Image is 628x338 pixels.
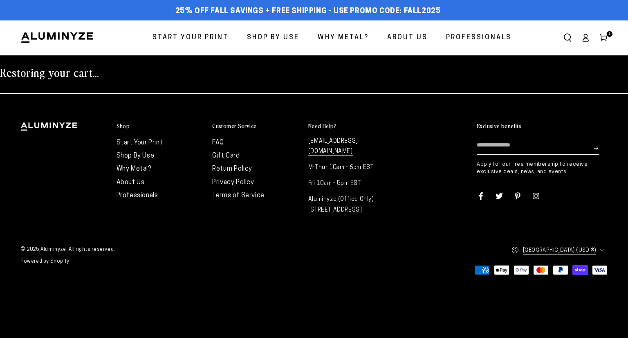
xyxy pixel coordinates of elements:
[381,27,434,49] a: About Us
[117,179,145,186] a: About Us
[387,32,428,44] span: About Us
[241,27,305,49] a: Shop By Use
[20,259,70,264] a: Powered by Shopify
[175,7,441,16] span: 25% off FALL Savings + Free Shipping - Use Promo Code: FALL2025
[312,27,375,49] a: Why Metal?
[212,122,256,130] h2: Customer Service
[308,194,396,215] p: Aluminyze (Office Only) [STREET_ADDRESS]
[318,32,369,44] span: Why Metal?
[308,122,336,130] h2: Need Help?
[212,166,252,172] a: Return Policy
[117,192,158,199] a: Professionals
[477,122,521,130] h2: Exclusive benefits
[247,32,299,44] span: Shop By Use
[117,153,155,159] a: Shop By Use
[477,122,608,130] summary: Exclusive benefits
[511,241,608,259] button: [GEOGRAPHIC_DATA] (USD $)
[308,178,396,189] p: Fri 10am - 5pm EST
[446,32,511,44] span: Professionals
[146,27,235,49] a: Start Your Print
[117,140,163,146] a: Start Your Print
[608,31,611,37] span: 1
[308,162,396,173] p: M-Thur 10am - 6pm EST
[523,246,596,255] span: [GEOGRAPHIC_DATA] (USD $)
[308,138,358,155] a: [EMAIL_ADDRESS][DOMAIN_NAME]
[117,122,204,130] summary: Shop
[212,153,240,159] a: Gift Card
[212,192,265,199] a: Terms of Service
[558,29,576,47] summary: Search our site
[117,122,130,130] h2: Shop
[212,140,224,146] a: FAQ
[477,161,608,176] p: Apply for our free membership to receive exclusive deals, news, and events.
[117,166,151,172] a: Why Metal?
[308,122,396,130] summary: Need Help?
[212,179,254,186] a: Privacy Policy
[153,32,229,44] span: Start Your Print
[440,27,518,49] a: Professionals
[40,247,66,252] a: Aluminyze
[20,244,314,256] small: © 2025, . All rights reserved.
[20,32,94,44] img: Aluminyze
[594,136,599,161] button: Subscribe
[212,122,300,130] summary: Customer Service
